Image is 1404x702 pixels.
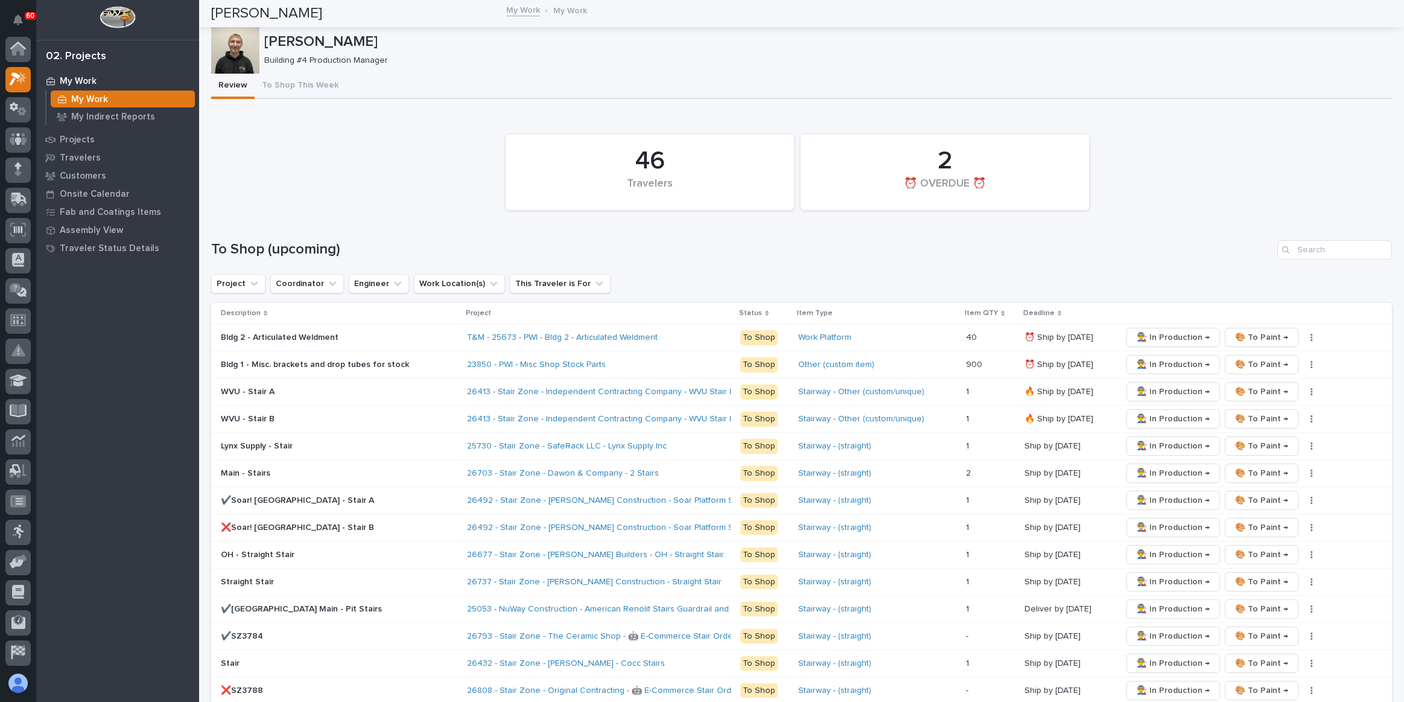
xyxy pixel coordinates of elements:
[1126,518,1220,537] button: 👨‍🏭 In Production →
[1024,330,1096,343] p: ⏰ Ship by [DATE]
[467,496,790,506] a: 26492 - Stair Zone - [PERSON_NAME] Construction - Soar Platform Stairs & Railings
[798,686,871,696] a: Stairway - (straight)
[740,385,778,400] div: To Shop
[740,575,778,590] div: To Shop
[1137,357,1210,372] span: 👨‍🏭 In Production →
[467,468,659,479] a: 26703 - Stair Zone - Dawon & Company - 2 Stairs
[798,659,871,669] a: Stairway - (straight)
[1024,357,1096,370] p: ⏰ Ship by [DATE]
[221,683,265,696] p: ❌SZ3788
[221,575,276,587] p: Straight Stair
[5,7,31,33] button: Notifications
[60,207,161,218] p: Fab and Coatings Items
[221,493,376,506] p: ✔️Soar! [GEOGRAPHIC_DATA] - Stair A
[1137,575,1210,589] span: 👨‍🏭 In Production →
[740,357,778,372] div: To Shop
[740,439,778,454] div: To Shop
[221,602,384,614] p: ✔️[GEOGRAPHIC_DATA] Main - Pit Stairs
[467,550,724,560] a: 26677 - Stair Zone - [PERSON_NAME] Builders - OH - Straight Stair
[60,153,101,164] p: Travelers
[221,357,411,370] p: Bldg 1 - Misc. brackets and drop tubes for stock
[221,439,295,452] p: Lynx Supply - Stair
[966,493,971,506] p: 1
[1225,409,1298,429] button: 🎨 To Paint →
[798,333,851,343] a: Work Platform
[211,241,1272,258] h1: To Shop (upcoming)
[1225,464,1298,483] button: 🎨 To Paint →
[1024,629,1083,642] p: Ship by [DATE]
[740,466,778,481] div: To Shop
[1126,382,1220,401] button: 👨‍🏭 In Production →
[211,378,1392,406] tr: WVU - Stair AWVU - Stair A 26413 - Stair Zone - Independent Contracting Company - WVU Stair Repla...
[60,225,123,236] p: Assembly View
[221,520,376,533] p: ❌Soar! [GEOGRAPHIC_DATA] - Stair B
[798,441,871,452] a: Stairway - (straight)
[467,686,740,696] a: 26808 - Stair Zone - Original Contracting - 🤖 E-Commerce Stair Order
[466,307,491,320] p: Project
[1126,572,1220,592] button: 👨‍🏭 In Production →
[467,577,722,587] a: 26737 - Stair Zone - [PERSON_NAME] Construction - Straight Stair
[60,171,106,182] p: Customers
[1277,240,1392,260] input: Search
[211,433,1392,460] tr: Lynx Supply - StairLynx Supply - Stair 25730 - Stair Zone - SafeRack LLC - Lynx Supply Inc To Sho...
[467,360,606,370] a: 23850 - PWI - Misc Shop Stock Parts
[1137,520,1210,535] span: 👨‍🏭 In Production →
[526,146,773,176] div: 46
[467,659,665,669] a: 26432 - Stair Zone - [PERSON_NAME] - Cocc Stairs
[221,385,277,397] p: WVU - Stair A
[71,112,155,123] p: My Indirect Reports
[414,274,505,293] button: Work Location(s)
[798,550,871,560] a: Stairway - (straight)
[1225,382,1298,401] button: 🎨 To Paint →
[821,177,1069,203] div: ⏰ OVERDUE ⏰
[966,656,971,669] p: 1
[15,14,31,34] div: Notifications60
[1024,683,1083,696] p: Ship by [DATE]
[1225,627,1298,646] button: 🎨 To Paint →
[1235,330,1288,345] span: 🎨 To Paint →
[1235,493,1288,508] span: 🎨 To Paint →
[1024,385,1096,397] p: 🔥 Ship by [DATE]
[1137,602,1210,616] span: 👨‍🏭 In Production →
[270,274,344,293] button: Coordinator
[1126,409,1220,429] button: 👨‍🏭 In Production →
[1024,575,1083,587] p: Ship by [DATE]
[1137,412,1210,426] span: 👨‍🏭 In Production →
[1225,599,1298,619] button: 🎨 To Paint →
[1024,412,1096,424] p: 🔥 Ship by [DATE]
[740,493,778,508] div: To Shop
[1225,355,1298,374] button: 🎨 To Paint →
[1126,599,1220,619] button: 👨‍🏭 In Production →
[1024,602,1094,614] p: Deliver by [DATE]
[1024,547,1083,560] p: Ship by [DATE]
[211,514,1392,541] tr: ❌Soar! [GEOGRAPHIC_DATA] - Stair B❌Soar! [GEOGRAPHIC_DATA] - Stair B 26492 - Stair Zone - [PERSON...
[966,547,971,560] p: 1
[211,74,255,99] button: Review
[1024,439,1083,452] p: Ship by [DATE]
[526,177,773,203] div: Travelers
[211,596,1392,623] tr: ✔️[GEOGRAPHIC_DATA] Main - Pit Stairs✔️[GEOGRAPHIC_DATA] Main - Pit Stairs 25053 - NuWay Construc...
[798,604,871,614] a: Stairway - (straight)
[798,387,924,397] a: Stairway - Other (custom/unique)
[467,333,658,343] a: T&M - 25673 - PWI - Bldg 2 - Articulated Weldment
[798,631,871,642] a: Stairway - (straight)
[1137,466,1210,480] span: 👨‍🏭 In Production →
[60,135,95,145] p: Projects
[821,146,1069,176] div: 2
[740,520,778,535] div: To Shop
[1024,493,1083,506] p: Ship by [DATE]
[740,412,778,427] div: To Shop
[740,629,778,644] div: To Shop
[798,496,871,506] a: Stairway - (straight)
[71,94,108,105] p: My Work
[211,274,265,293] button: Project
[467,523,790,533] a: 26492 - Stair Zone - [PERSON_NAME] Construction - Soar Platform Stairs & Railings
[1023,307,1055,320] p: Deadline
[1126,654,1220,673] button: 👨‍🏭 In Production →
[211,569,1392,596] tr: Straight StairStraight Stair 26737 - Stair Zone - [PERSON_NAME] Construction - Straight Stair To ...
[211,406,1392,433] tr: WVU - Stair BWVU - Stair B 26413 - Stair Zone - Independent Contracting Company - WVU Stair Repla...
[966,575,971,587] p: 1
[60,76,97,87] p: My Work
[211,460,1392,487] tr: Main - StairsMain - Stairs 26703 - Stair Zone - Dawon & Company - 2 Stairs To ShopStairway - (str...
[1235,602,1288,616] span: 🎨 To Paint →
